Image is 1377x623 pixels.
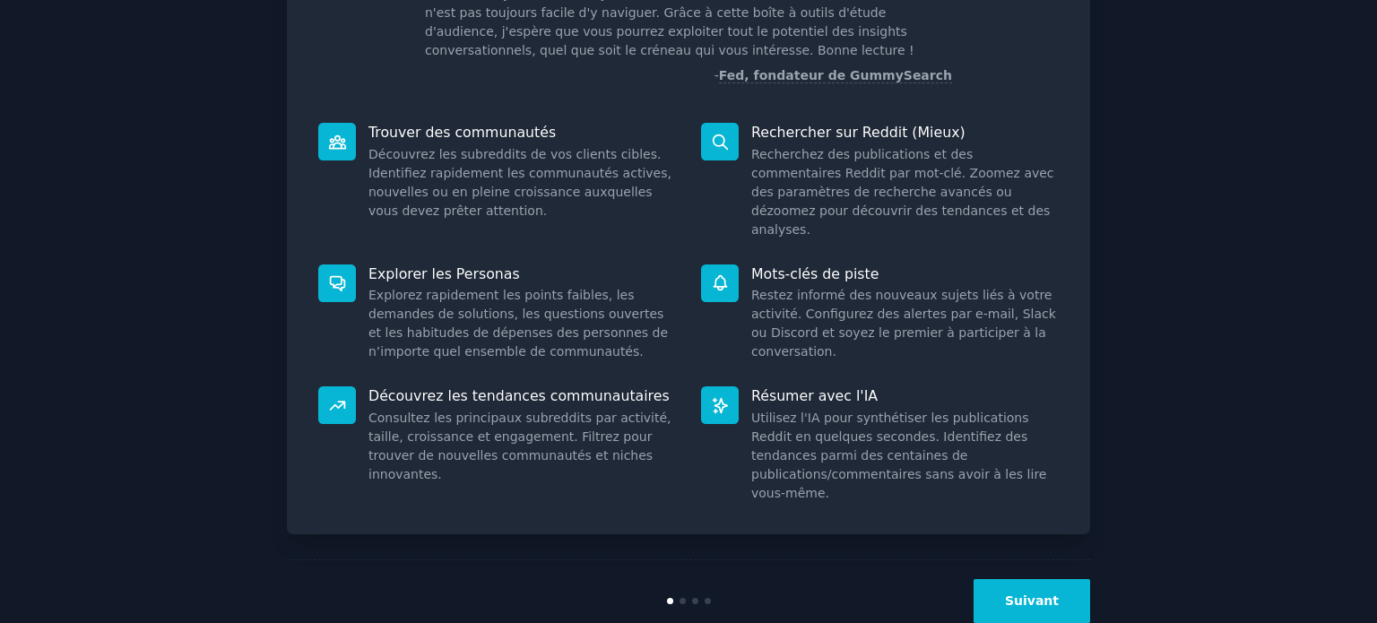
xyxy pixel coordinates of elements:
font: Résumer avec l'IA [751,387,878,404]
font: Explorez rapidement les points faibles, les demandes de solutions, les questions ouvertes et les ... [368,288,668,359]
font: Découvrez les tendances communautaires [368,387,670,404]
font: Suivant [1005,593,1059,608]
font: Découvrez les subreddits de vos clients cibles. Identifiez rapidement les communautés actives, no... [368,147,671,218]
font: Mots-clés de piste [751,265,879,282]
font: Trouver des communautés [368,124,556,141]
font: Recherchez des publications et des commentaires Reddit par mot-clé. Zoomez avec des paramètres de... [751,147,1054,237]
font: Fed, fondateur de GummySearch [719,68,952,82]
font: Explorer les Personas [368,265,520,282]
font: Restez informé des nouveaux sujets liés à votre activité. Configurez des alertes par e-mail, Slac... [751,288,1056,359]
font: Rechercher sur Reddit (Mieux) [751,124,966,141]
a: Fed, fondateur de GummySearch [719,68,952,83]
font: Utilisez l'IA pour synthétiser les publications Reddit en quelques secondes. Identifiez des tenda... [751,411,1046,500]
button: Suivant [974,579,1090,623]
font: - [714,68,719,82]
font: Consultez les principaux subreddits par activité, taille, croissance et engagement. Filtrez pour ... [368,411,671,481]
